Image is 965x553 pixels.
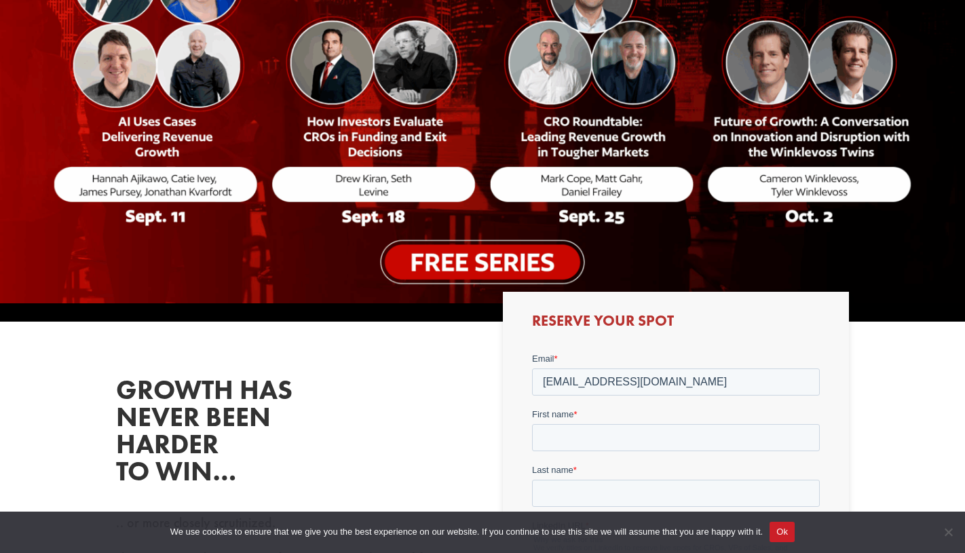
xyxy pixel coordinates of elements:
[170,525,763,539] span: We use cookies to ensure that we give you the best experience on our website. If you continue to ...
[770,522,795,542] button: Ok
[116,377,320,492] h2: Growth has never been harder to win…
[941,525,955,539] span: No
[532,313,820,335] h3: Reserve Your Spot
